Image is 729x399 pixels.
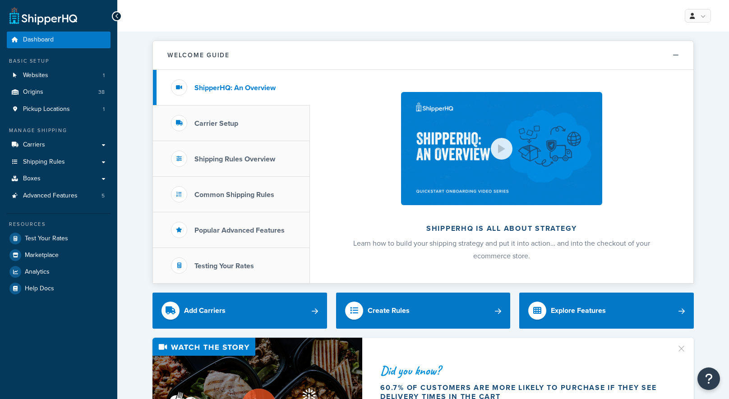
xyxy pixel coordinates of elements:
a: Advanced Features5 [7,188,111,204]
a: Origins38 [7,84,111,101]
span: 38 [98,88,105,96]
div: Resources [7,220,111,228]
span: Analytics [25,268,50,276]
span: Origins [23,88,43,96]
h3: Testing Your Rates [194,262,254,270]
a: Websites1 [7,67,111,84]
span: Marketplace [25,252,59,259]
span: Help Docs [25,285,54,293]
span: 5 [102,192,105,200]
span: Dashboard [23,36,54,44]
a: Add Carriers [152,293,327,329]
h3: Popular Advanced Features [194,226,285,234]
div: Did you know? [380,364,665,377]
span: 1 [103,72,105,79]
div: Add Carriers [184,304,226,317]
span: Websites [23,72,48,79]
a: Carriers [7,137,111,153]
span: 1 [103,105,105,113]
span: Advanced Features [23,192,78,200]
h3: ShipperHQ: An Overview [194,84,276,92]
a: Dashboard [7,32,111,48]
a: Shipping Rules [7,154,111,170]
h3: Shipping Rules Overview [194,155,275,163]
img: ShipperHQ is all about strategy [401,92,602,205]
li: Websites [7,67,111,84]
div: Create Rules [368,304,410,317]
span: Boxes [23,175,41,183]
a: Marketplace [7,247,111,263]
span: Test Your Rates [25,235,68,243]
li: Pickup Locations [7,101,111,118]
div: Manage Shipping [7,127,111,134]
a: Test Your Rates [7,230,111,247]
a: Create Rules [336,293,511,329]
span: Shipping Rules [23,158,65,166]
span: Learn how to build your shipping strategy and put it into action… and into the checkout of your e... [353,238,650,261]
span: Pickup Locations [23,105,70,113]
div: Basic Setup [7,57,111,65]
a: Boxes [7,170,111,187]
span: Carriers [23,141,45,149]
h3: Carrier Setup [194,119,238,128]
button: Welcome Guide [153,41,693,70]
a: Help Docs [7,280,111,297]
div: Explore Features [551,304,606,317]
a: Pickup Locations1 [7,101,111,118]
h3: Common Shipping Rules [194,191,274,199]
a: Analytics [7,264,111,280]
h2: ShipperHQ is all about strategy [334,225,669,233]
button: Open Resource Center [697,367,720,390]
a: Explore Features [519,293,694,329]
li: Advanced Features [7,188,111,204]
h2: Welcome Guide [167,52,230,59]
li: Origins [7,84,111,101]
